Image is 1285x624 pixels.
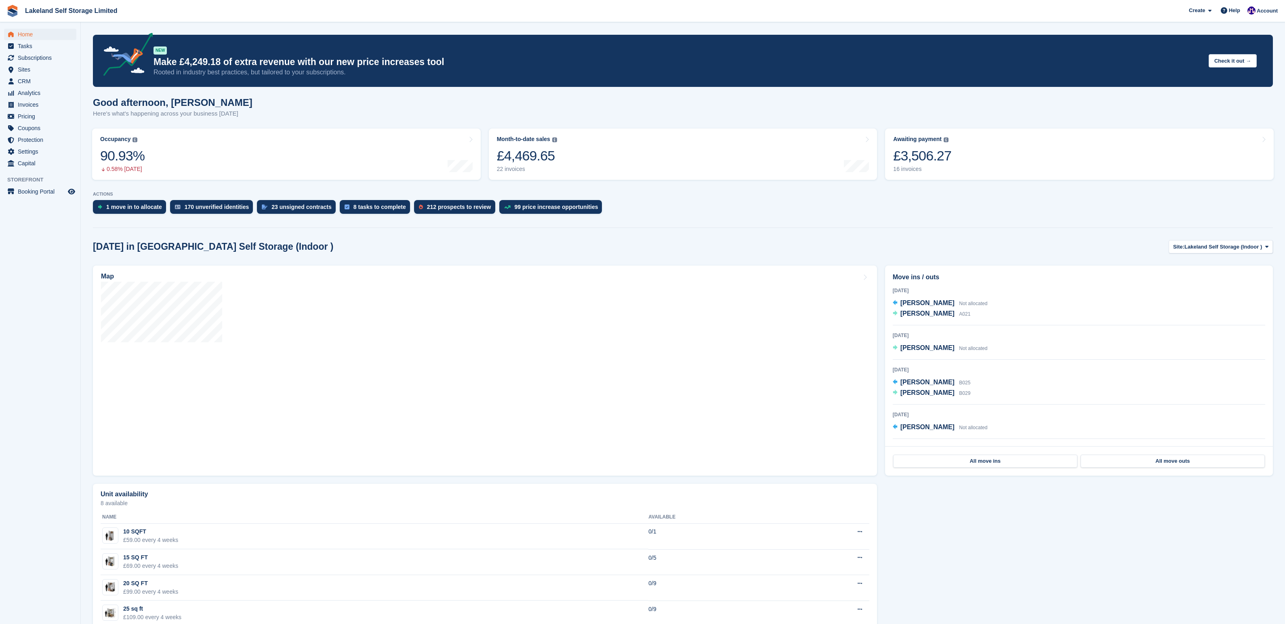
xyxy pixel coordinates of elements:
[123,553,178,562] div: 15 SQ FT
[497,166,557,173] div: 22 invoices
[154,46,167,55] div: NEW
[499,200,606,218] a: 99 price increase opportunities
[18,64,66,75] span: Sites
[175,204,181,209] img: verify_identity-adf6edd0f0f0b5bbfe63781bf79b02c33cf7c696d77639b501bdc392416b5a36.svg
[257,200,340,218] a: 23 unsigned contracts
[4,52,76,63] a: menu
[893,366,1265,373] div: [DATE]
[900,299,955,306] span: [PERSON_NAME]
[893,377,971,388] a: [PERSON_NAME] B025
[504,205,511,209] img: price_increase_opportunities-93ffe204e8149a01c8c9dc8f82e8f89637d9d84a8eef4429ea346261dce0b2c0.svg
[900,424,955,430] span: [PERSON_NAME]
[93,109,252,118] p: Here's what's happening across your business [DATE]
[4,134,76,145] a: menu
[893,298,988,309] a: [PERSON_NAME] Not allocated
[98,204,102,209] img: move_ins_to_allocate_icon-fdf77a2bb77ea45bf5b3d319d69a93e2d87916cf1d5bf7949dd705db3b84f3ca.svg
[18,122,66,134] span: Coupons
[93,192,1273,197] p: ACTIONS
[893,287,1265,294] div: [DATE]
[92,129,481,180] a: Occupancy 90.93% 0.58% [DATE]
[18,76,66,87] span: CRM
[944,137,949,142] img: icon-info-grey-7440780725fd019a000dd9b08b2336e03edf1995a4989e88bcd33f0948082b44.svg
[893,388,971,398] a: [PERSON_NAME] B029
[271,204,332,210] div: 23 unsigned contracts
[900,310,955,317] span: [PERSON_NAME]
[419,204,423,209] img: prospect-51fa495bee0391a8d652442698ab0144808aea92771e9ea1ae160a38d050c398.svg
[900,344,955,351] span: [PERSON_NAME]
[353,204,406,210] div: 8 tasks to complete
[648,523,784,549] td: 0/1
[648,511,784,524] th: Available
[959,380,970,386] span: B025
[1257,7,1278,15] span: Account
[414,200,499,218] a: 212 prospects to review
[893,136,942,143] div: Awaiting payment
[93,266,877,476] a: Map
[4,76,76,87] a: menu
[100,136,130,143] div: Occupancy
[497,136,550,143] div: Month-to-date sales
[7,176,80,184] span: Storefront
[103,607,118,619] img: 25.jpg
[123,605,181,613] div: 25 sq ft
[4,64,76,75] a: menu
[123,579,178,588] div: 20 SQ FT
[67,187,76,196] a: Preview store
[18,158,66,169] span: Capital
[893,309,971,319] a: [PERSON_NAME] A021
[132,137,137,142] img: icon-info-grey-7440780725fd019a000dd9b08b2336e03edf1995a4989e88bcd33f0948082b44.svg
[1184,243,1262,251] span: Lakeland Self Storage (Indoor )
[123,588,178,596] div: £99.00 every 4 weeks
[1169,240,1273,253] button: Site: Lakeland Self Storage (Indoor )
[489,129,877,180] a: Month-to-date sales £4,469.65 22 invoices
[1189,6,1205,15] span: Create
[6,5,19,17] img: stora-icon-8386f47178a22dfd0bd8f6a31ec36ba5ce8667c1dd55bd0f319d3a0aa187defe.svg
[185,204,249,210] div: 170 unverified identities
[101,500,869,506] p: 8 available
[154,68,1202,77] p: Rooted in industry best practices, but tailored to your subscriptions.
[18,134,66,145] span: Protection
[123,613,181,622] div: £109.00 every 4 weeks
[340,200,414,218] a: 8 tasks to complete
[18,29,66,40] span: Home
[123,527,178,536] div: 10 SQFT
[648,575,784,601] td: 0/9
[97,33,153,79] img: price-adjustments-announcement-icon-8257ccfd72463d97f412b2fc003d46551f7dbcb40ab6d574587a9cd5c0d94...
[18,87,66,99] span: Analytics
[123,562,178,570] div: £69.00 every 4 weeks
[18,52,66,63] span: Subscriptions
[900,389,955,396] span: [PERSON_NAME]
[1229,6,1240,15] span: Help
[893,148,951,164] div: £3,506.27
[4,186,76,197] a: menu
[4,40,76,52] a: menu
[101,491,148,498] h2: Unit availability
[18,111,66,122] span: Pricing
[893,332,1265,339] div: [DATE]
[18,186,66,197] span: Booking Portal
[22,4,121,17] a: Lakeland Self Storage Limited
[427,204,491,210] div: 212 prospects to review
[4,146,76,157] a: menu
[93,200,170,218] a: 1 move in to allocate
[100,148,145,164] div: 90.93%
[101,273,114,280] h2: Map
[170,200,257,218] a: 170 unverified identities
[893,445,1265,453] div: [DATE]
[959,425,987,430] span: Not allocated
[93,241,333,252] h2: [DATE] in [GEOGRAPHIC_DATA] Self Storage (Indoor )
[893,411,1265,418] div: [DATE]
[103,530,118,542] img: 10-sqft-unit.jpg
[103,556,118,567] img: 15-sqft-unit.jpg
[900,379,955,386] span: [PERSON_NAME]
[1081,455,1265,468] a: All move outs
[893,422,988,433] a: [PERSON_NAME] Not allocated
[4,87,76,99] a: menu
[4,111,76,122] a: menu
[154,56,1202,68] p: Make £4,249.18 of extra revenue with our new price increases tool
[18,146,66,157] span: Settings
[959,311,970,317] span: A021
[959,301,987,306] span: Not allocated
[515,204,598,210] div: 99 price increase opportunities
[345,204,349,209] img: task-75834270c22a3079a89374b754ae025e5fb1db73e45f91037f5363f120a921f8.svg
